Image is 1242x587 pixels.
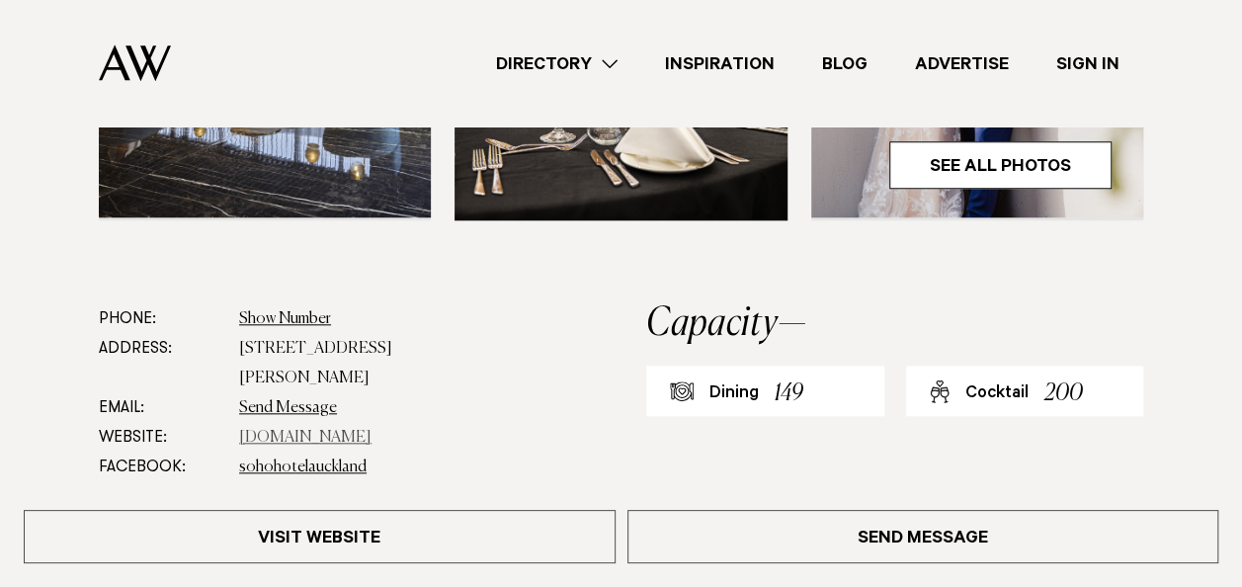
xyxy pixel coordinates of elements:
a: Send Message [239,400,337,416]
a: Visit Website [24,510,616,563]
a: sohohotelauckland [239,460,367,475]
div: 200 [1044,376,1083,412]
dt: Address: [99,334,223,393]
dt: Phone: [99,304,223,334]
a: Blog [798,50,891,77]
a: Inspiration [641,50,798,77]
img: Auckland Weddings Logo [99,44,171,81]
dt: Website: [99,423,223,453]
a: Advertise [891,50,1033,77]
h2: Capacity [646,304,1143,344]
a: See All Photos [889,141,1112,189]
div: 149 [775,376,803,412]
dt: Email: [99,393,223,423]
dd: [STREET_ADDRESS][PERSON_NAME] [239,334,519,393]
div: Dining [709,382,759,406]
a: Directory [472,50,641,77]
dt: Facebook: [99,453,223,482]
a: [DOMAIN_NAME] [239,430,372,446]
div: Cocktail [965,382,1029,406]
a: Send Message [627,510,1219,563]
a: Sign In [1033,50,1143,77]
dt: Instagram: [99,482,223,512]
a: Show Number [239,311,331,327]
